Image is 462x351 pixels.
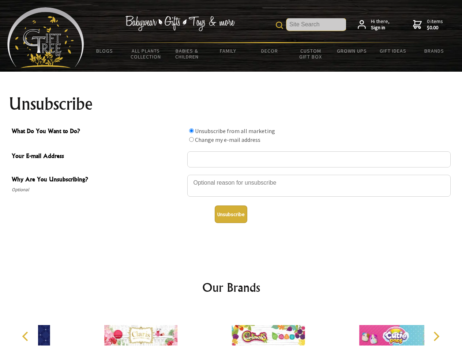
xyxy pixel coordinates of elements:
span: Your E-mail Address [12,151,184,162]
a: Brands [414,43,455,58]
img: Babywear - Gifts - Toys & more [125,16,235,31]
span: Why Are You Unsubscribing? [12,175,184,185]
a: 0 items$0.00 [413,18,443,31]
span: 0 items [427,18,443,31]
h2: Our Brands [15,279,448,296]
label: Change my e-mail address [195,136,260,143]
img: Babyware - Gifts - Toys and more... [7,7,84,68]
a: Custom Gift Box [290,43,331,64]
h1: Unsubscribe [9,95,454,113]
img: product search [276,22,283,29]
a: BLOGS [84,43,125,58]
span: Optional [12,185,184,194]
a: Babies & Children [166,43,208,64]
button: Unsubscribe [215,205,247,223]
label: Unsubscribe from all marketing [195,127,275,135]
input: What Do You Want to Do? [189,137,194,142]
strong: Sign in [371,24,390,31]
span: What Do You Want to Do? [12,127,184,137]
input: What Do You Want to Do? [189,128,194,133]
a: All Plants Collection [125,43,167,64]
a: Family [208,43,249,58]
input: Your E-mail Address [187,151,451,167]
a: Gift Ideas [372,43,414,58]
a: Decor [249,43,290,58]
textarea: Why Are You Unsubscribing? [187,175,451,197]
strong: $0.00 [427,24,443,31]
button: Previous [18,328,34,344]
button: Next [428,328,444,344]
a: Hi there,Sign in [358,18,390,31]
a: Grown Ups [331,43,372,58]
span: Hi there, [371,18,390,31]
input: Site Search [286,18,346,31]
